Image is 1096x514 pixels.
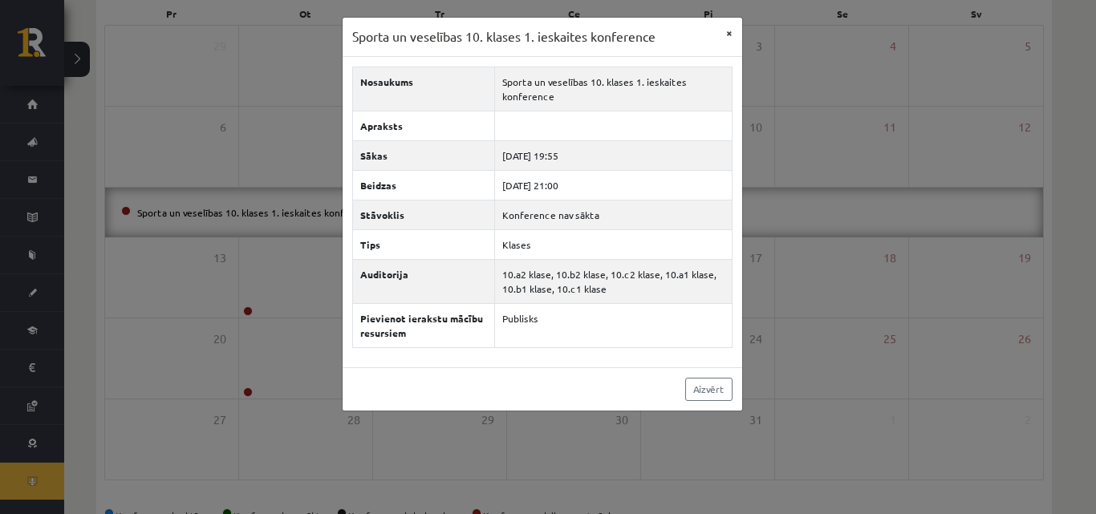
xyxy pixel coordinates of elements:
a: Aizvērt [685,378,733,401]
td: Klases [494,229,732,259]
th: Apraksts [352,111,494,140]
td: [DATE] 19:55 [494,140,732,170]
th: Stāvoklis [352,200,494,229]
th: Tips [352,229,494,259]
td: Sporta un veselības 10. klases 1. ieskaites konference [494,67,732,111]
td: 10.a2 klase, 10.b2 klase, 10.c2 klase, 10.a1 klase, 10.b1 klase, 10.c1 klase [494,259,732,303]
td: [DATE] 21:00 [494,170,732,200]
th: Sākas [352,140,494,170]
th: Nosaukums [352,67,494,111]
th: Beidzas [352,170,494,200]
h3: Sporta un veselības 10. klases 1. ieskaites konference [352,27,656,47]
th: Auditorija [352,259,494,303]
th: Pievienot ierakstu mācību resursiem [352,303,494,347]
button: × [716,18,742,48]
td: Publisks [494,303,732,347]
td: Konference nav sākta [494,200,732,229]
